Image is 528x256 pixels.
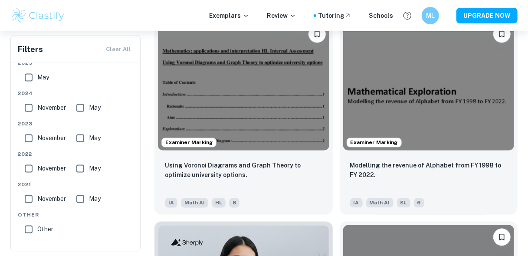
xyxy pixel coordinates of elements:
[18,120,134,128] span: 2023
[89,164,101,174] span: May
[229,198,239,208] span: 6
[10,7,66,24] img: Clastify logo
[154,19,333,215] a: Examiner MarkingBookmarkUsing Voronoi Diagrams and Graph Theory to optimize university options.IA...
[18,43,43,56] h6: Filters
[343,22,515,151] img: Math AI IA example thumbnail: Modelling the revenue of Alphabet from F
[37,103,66,113] span: November
[350,198,363,208] span: IA
[308,26,326,43] button: Bookmark
[414,198,424,208] span: 6
[37,194,66,204] span: November
[209,11,249,20] p: Exemplars
[37,164,66,174] span: November
[400,8,415,23] button: Help and Feedback
[18,181,134,189] span: 2021
[212,198,226,208] span: HL
[165,198,177,208] span: IA
[369,11,393,20] a: Schools
[318,11,351,20] a: Tutoring
[366,198,394,208] span: Math AI
[350,161,508,180] p: Modelling the revenue of Alphabet from FY 1998 to FY 2022.
[158,22,329,151] img: Math AI IA example thumbnail: Using Voronoi Diagrams and Graph Theory
[37,73,49,82] span: May
[422,7,439,24] button: ML
[426,11,436,20] h6: ML
[18,90,134,98] span: 2024
[456,8,518,23] button: UPGRADE NOW
[37,225,53,234] span: Other
[89,103,101,113] span: May
[18,59,134,67] span: 2025
[493,229,511,246] button: Bookmark
[493,26,511,43] button: Bookmark
[347,139,401,147] span: Examiner Marking
[340,19,518,215] a: Examiner MarkingBookmarkModelling the revenue of Alphabet from FY 1998 to FY 2022.IAMath AISL6
[181,198,208,208] span: Math AI
[165,161,322,180] p: Using Voronoi Diagrams and Graph Theory to optimize university options.
[18,211,134,219] span: Other
[162,139,216,147] span: Examiner Marking
[267,11,296,20] p: Review
[89,194,101,204] span: May
[397,198,410,208] span: SL
[89,134,101,143] span: May
[18,151,134,158] span: 2022
[37,134,66,143] span: November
